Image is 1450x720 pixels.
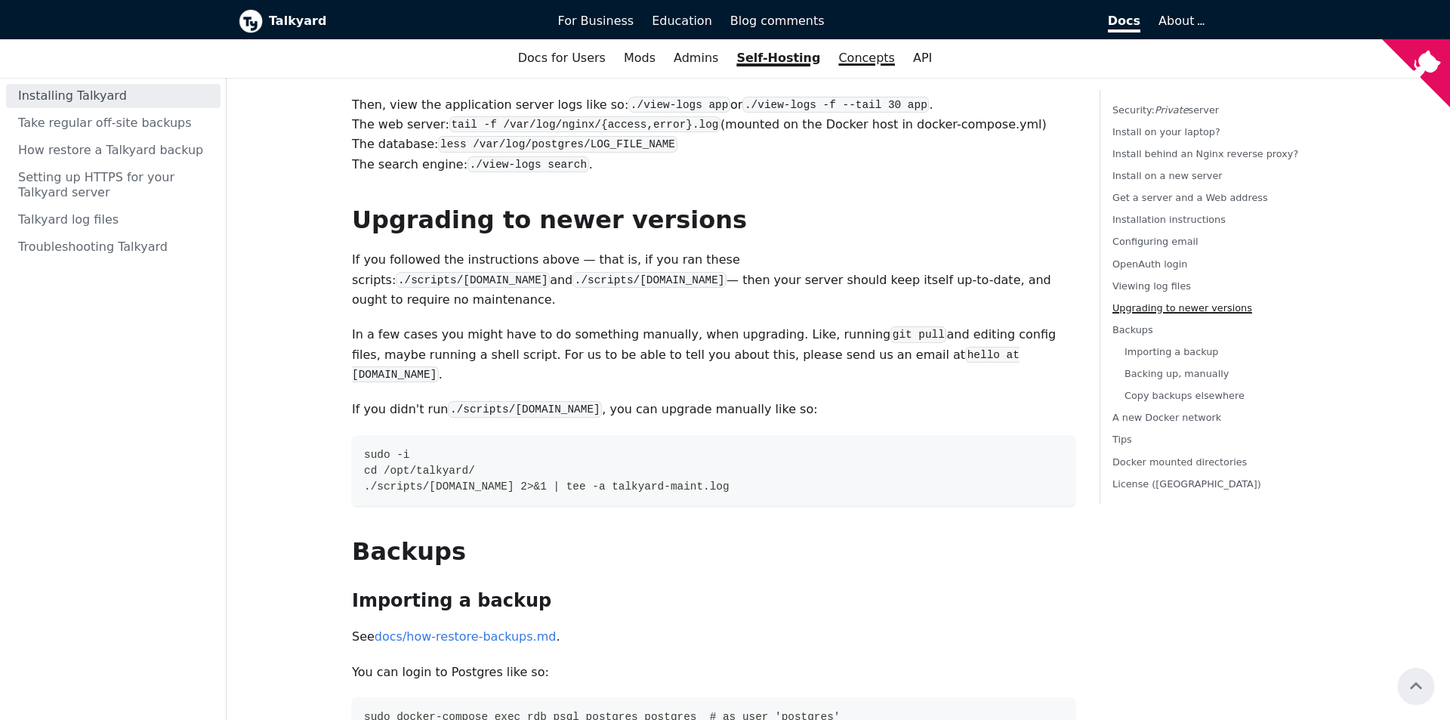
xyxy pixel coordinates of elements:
a: docs/how-restore-backups.md [375,629,557,644]
a: Setting up HTTPS for your Talkyard server [6,165,221,205]
a: About [1158,14,1202,28]
a: OpenAuth login [1112,258,1187,270]
a: Mods [615,45,665,71]
a: Docs [834,8,1150,34]
a: How restore a Talkyard backup [6,138,221,162]
a: Copy backups elsewhere [1125,390,1245,401]
a: Self-Hosting [727,45,829,71]
a: For Business [549,8,643,34]
h2: Upgrading to newer versions [352,205,1075,235]
a: Admins [665,45,727,71]
code: ./scripts/[DOMAIN_NAME] [396,272,550,288]
a: Install behind an Nginx reverse proxy? [1112,148,1298,159]
p: In a few cases you might have to do something manually, when upgrading. Like, running and editing... [352,325,1075,385]
p: If you didn't run , you can upgrade manually like so: [352,400,1075,419]
a: Concepts [829,45,904,71]
p: You can login to Postgres like so: [352,663,1075,682]
code: ./view-logs search [467,156,589,172]
a: Importing a backup [1125,346,1219,357]
a: Backing up, manually [1125,368,1229,379]
b: Talkyard [269,11,537,31]
span: Docs [1108,14,1140,32]
a: Docs for Users [509,45,615,71]
a: Education [643,8,721,34]
em: Private [1155,104,1189,116]
p: Then, view the application server logs like so: or . The web server: (mounted on the Docker host ... [352,95,1075,175]
a: License ([GEOGRAPHIC_DATA]) [1112,478,1261,490]
p: See . [352,627,1075,647]
code: git pull [890,326,946,342]
a: API [904,45,941,71]
span: Education [652,14,712,28]
code: less /var/log/postgres/LOG_FILE_NAME [438,136,677,152]
a: Get a server and a Web address [1112,192,1268,203]
h2: Backups [352,536,1075,567]
a: Install on your laptop? [1112,126,1220,138]
a: Upgrading to newer versions [1112,302,1252,314]
a: Talkyard log files [6,208,221,232]
a: Installing Talkyard [6,84,221,108]
code: ./view-logs app [628,97,730,113]
a: Backups [1112,324,1153,335]
a: A new Docker network [1112,413,1221,424]
a: Docker mounted directories [1112,456,1247,468]
a: Install on a new server [1112,170,1223,181]
code: ./scripts/[DOMAIN_NAME] [572,272,727,288]
h3: Importing a backup [352,589,1075,612]
button: Scroll back to top [1398,668,1434,704]
a: Tips [1112,434,1132,446]
code: tail -f /var/log/nginx/{access,error}.log [449,116,720,132]
a: Installation instructions [1112,215,1226,226]
span: Blog comments [730,14,825,28]
span: For Business [558,14,634,28]
a: Security:Privateserver [1112,104,1219,116]
p: If you followed the instructions above — that is, if you ran these scripts: and — then your serve... [352,250,1075,310]
a: Blog comments [721,8,834,34]
a: Take regular off-site backups [6,111,221,135]
a: Viewing log files [1112,280,1191,292]
a: Talkyard logoTalkyard [239,9,537,33]
img: Talkyard logo [239,9,263,33]
span: sudo -i [364,449,409,461]
code: ./scripts/[DOMAIN_NAME] [448,401,602,417]
span: ./scripts/[DOMAIN_NAME] 2>&1 | tee -a talkyard-maint.log [364,481,730,493]
span: cd /opt/talkyard/ [364,465,475,477]
a: Configuring email [1112,236,1199,248]
a: Troubleshooting Talkyard [6,235,221,259]
code: ./view-logs -f --tail 30 app [742,97,929,113]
